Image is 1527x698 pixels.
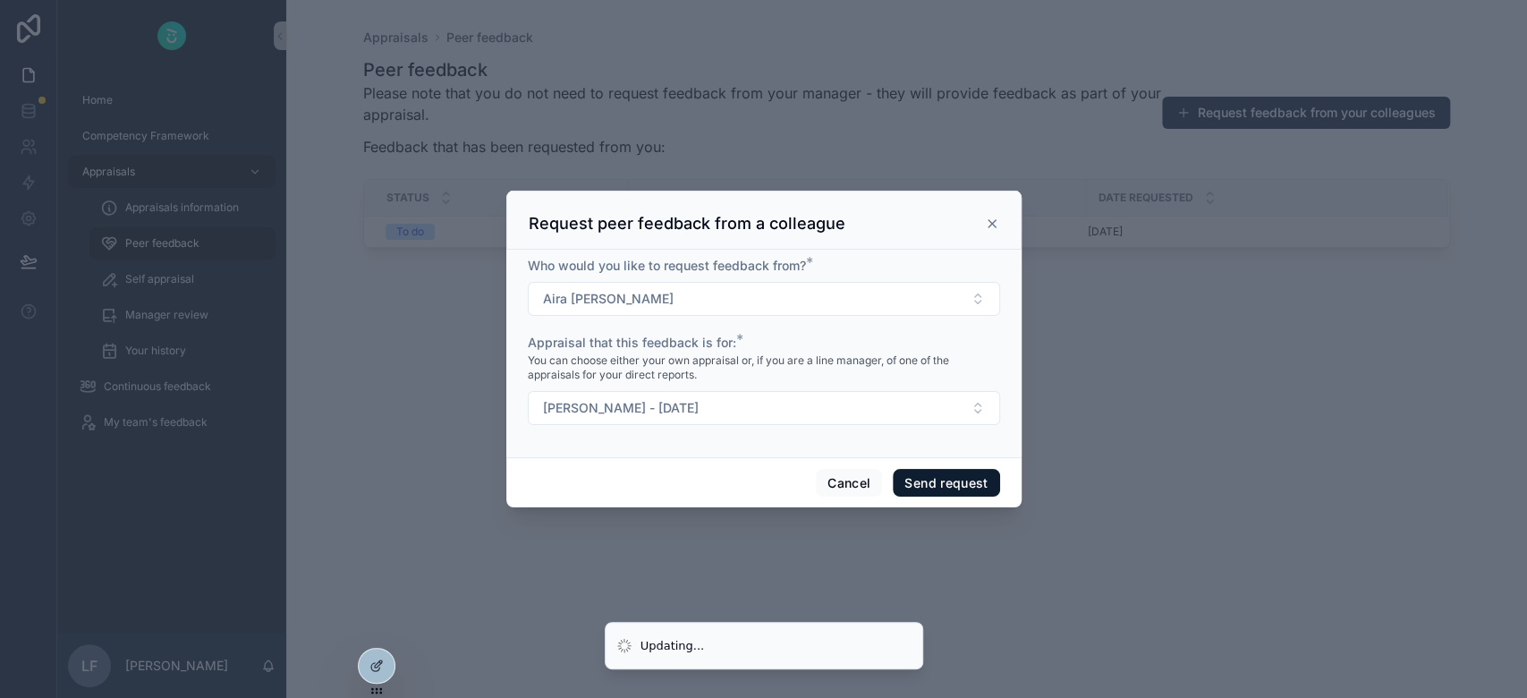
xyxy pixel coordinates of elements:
[543,399,699,417] span: [PERSON_NAME] - [DATE]
[543,290,674,308] span: Aira [PERSON_NAME]
[816,469,882,498] button: Cancel
[529,213,845,234] h3: Request peer feedback from a colleague
[640,637,705,655] div: Updating...
[528,258,806,273] span: Who would you like to request feedback from?
[528,335,736,350] span: Appraisal that this feedback is for:
[528,282,1000,316] button: Select Button
[528,391,1000,425] button: Select Button
[893,469,999,498] button: Send request
[528,353,1000,382] span: You can choose either your own appraisal or, if you are a line manager, of one of the appraisals ...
